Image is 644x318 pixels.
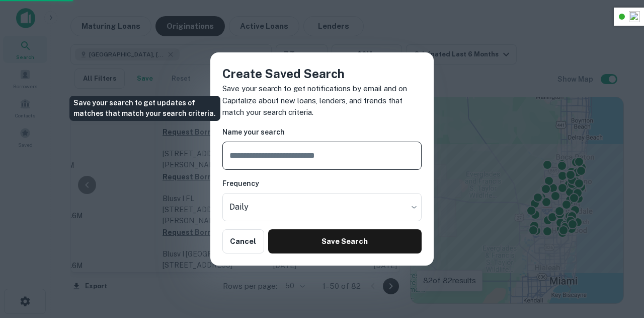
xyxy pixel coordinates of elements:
[268,229,422,253] button: Save Search
[222,178,422,189] h6: Frequency
[222,65,422,83] h4: Create Saved Search
[222,83,422,118] p: Save your search to get notifications by email and on Capitalize about new loans, lenders, and tr...
[222,126,422,138] h6: Name your search
[222,229,264,253] button: Cancel
[222,193,422,221] div: Without label
[594,205,644,253] iframe: Chat Widget
[69,96,220,121] div: Save your search to get updates of matches that match your search criteria.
